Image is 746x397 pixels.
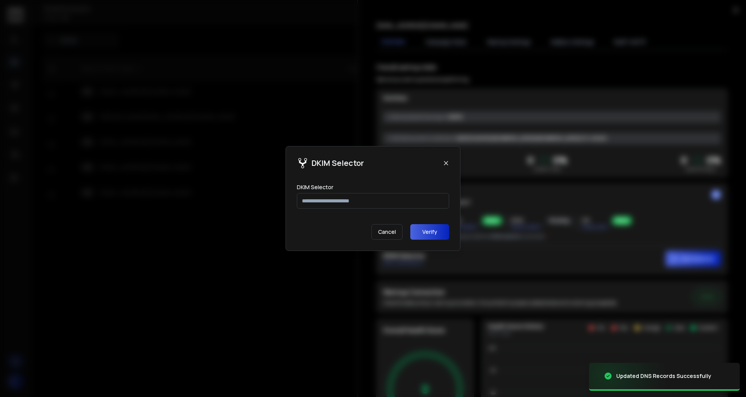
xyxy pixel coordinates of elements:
[312,158,364,169] h1: DKIM Selector
[616,372,711,380] div: Updated DNS Records Successfully
[371,224,403,240] p: Cancel
[297,185,333,190] label: DKIM Selector
[410,224,449,240] button: Verify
